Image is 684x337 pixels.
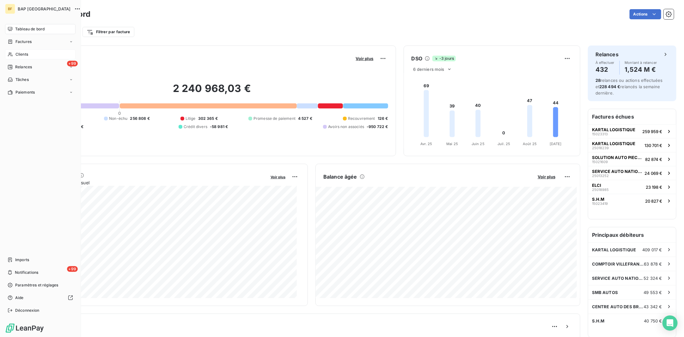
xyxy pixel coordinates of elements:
[82,27,134,37] button: Filtrer par facture
[592,160,608,164] span: 15021609
[15,282,58,288] span: Paramètres et réglages
[592,169,642,174] span: SERVICE AUTO NATIONALE 6
[588,124,676,138] button: KARTAL LOGISTIQUE15023313259 959 €
[15,89,35,95] span: Paiements
[644,261,662,267] span: 63 878 €
[595,64,614,75] h4: 432
[498,142,510,146] tspan: Juil. 25
[5,293,76,303] a: Aide
[550,142,562,146] tspan: [DATE]
[109,116,127,121] span: Non-échu
[646,185,662,190] span: 23 198 €
[348,116,375,121] span: Recouvrement
[595,78,663,95] span: relances ou actions effectuées et relancés la semaine dernière.
[412,55,422,62] h6: DSO
[644,318,662,323] span: 40 750 €
[420,142,432,146] tspan: Avr. 25
[198,116,218,121] span: 302 365 €
[588,180,676,194] button: ELCI2501898523 198 €
[354,56,376,61] button: Voir plus
[15,257,29,263] span: Imports
[210,124,228,130] span: -58 981 €
[592,183,601,188] span: ELCI
[472,142,485,146] tspan: Juin 25
[5,323,44,333] img: Logo LeanPay
[644,143,662,148] span: 130 701 €
[298,116,312,121] span: 4 527 €
[625,61,657,64] span: Montant à relancer
[630,9,661,19] button: Actions
[15,77,29,83] span: Tâches
[538,174,555,179] span: Voir plus
[67,266,78,272] span: +99
[588,227,676,242] h6: Principaux débiteurs
[592,188,609,192] span: 25018985
[588,109,676,124] h6: Factures échues
[595,61,614,64] span: À effectuer
[356,56,374,61] span: Voir plus
[592,304,644,309] span: CENTRE AUTO DES BRUYERES
[36,82,388,101] h2: 2 240 968,03 €
[595,78,601,83] span: 28
[592,174,609,178] span: 25013252
[592,276,644,281] span: SERVICE AUTO NATIONALE 6
[588,166,676,180] button: SERVICE AUTO NATIONALE 62501325224 069 €
[592,155,643,160] span: SOLUTION AUTO PIECES
[592,141,635,146] span: KARTAL LOGISTIQUE
[446,142,458,146] tspan: Mai 25
[186,116,196,121] span: Litige
[15,52,28,57] span: Clients
[644,171,662,176] span: 24 069 €
[15,308,40,313] span: Déconnexion
[592,318,605,323] span: S.H.M
[592,132,608,136] span: 15023313
[523,142,537,146] tspan: Août 25
[328,124,364,130] span: Avoirs non associés
[592,202,608,205] span: 15023419
[592,127,635,132] span: KARTAL LOGISTIQUE
[588,152,676,166] button: SOLUTION AUTO PIECES1502160982 874 €
[15,26,45,32] span: Tableau de bord
[645,199,662,204] span: 20 827 €
[5,4,15,14] div: BF
[432,56,456,61] span: -3 jours
[15,270,38,275] span: Notifications
[15,295,24,301] span: Aide
[36,179,266,186] span: Chiffre d'affaires mensuel
[645,157,662,162] span: 82 874 €
[130,116,150,121] span: 256 808 €
[663,316,678,331] div: Open Intercom Messenger
[595,51,619,58] h6: Relances
[536,174,557,180] button: Voir plus
[413,67,444,72] span: 6 derniers mois
[271,175,285,179] span: Voir plus
[592,146,609,150] span: 25018239
[644,304,662,309] span: 43 342 €
[184,124,207,130] span: Crédit divers
[643,247,662,252] span: 409 017 €
[323,173,357,181] h6: Balance âgée
[642,129,662,134] span: 259 959 €
[15,39,32,45] span: Factures
[15,64,32,70] span: Relances
[592,197,604,202] span: S.H.M
[378,116,388,121] span: 126 €
[588,138,676,152] button: KARTAL LOGISTIQUE25018239130 701 €
[625,64,657,75] h4: 1,524 M €
[644,276,662,281] span: 52 324 €
[118,111,121,116] span: 0
[18,6,70,11] span: BAP [GEOGRAPHIC_DATA]
[588,194,676,208] button: S.H.M1502341920 827 €
[67,61,78,66] span: +99
[599,84,620,89] span: 228 494 €
[592,290,618,295] span: SMB AUTOS
[592,247,636,252] span: KARTAL LOGISTIQUE
[253,116,296,121] span: Promesse de paiement
[269,174,287,180] button: Voir plus
[644,290,662,295] span: 49 553 €
[367,124,388,130] span: -950 722 €
[592,261,644,267] span: COMPTOIR VILLEFRANCHE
